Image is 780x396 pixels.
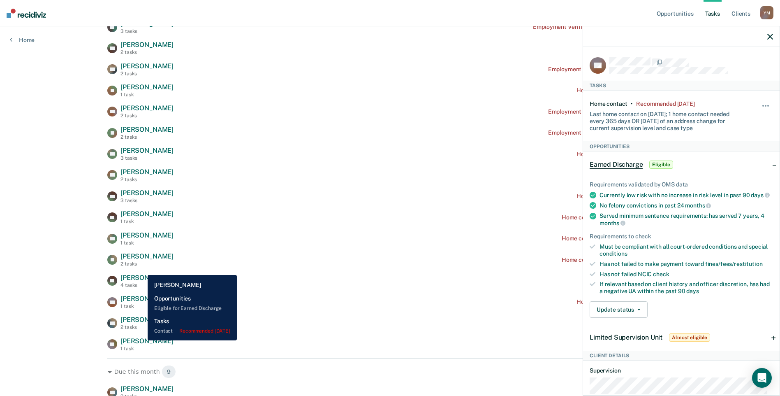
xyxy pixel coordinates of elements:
[760,6,773,19] div: Y M
[599,261,773,268] div: Has not failed to make payment toward
[590,333,662,341] span: Limited Supervision Unit
[120,134,174,140] div: 2 tasks
[120,346,174,352] div: 1 task
[583,151,780,178] div: Earned DischargeEligible
[599,191,773,199] div: Currently low risk with no increase in risk level in past 90
[548,108,673,115] div: Employment Verification recommended [DATE]
[599,250,627,257] span: conditions
[120,252,174,260] span: [PERSON_NAME]
[685,202,711,209] span: months
[590,233,773,240] div: Requirements to check
[120,113,174,119] div: 2 tasks
[576,298,673,305] div: Home contact recommended [DATE]
[686,288,699,294] span: days
[599,281,773,295] div: If relevant based on client history and officer discretion, has had a negative UA within the past 90
[120,240,174,246] div: 1 task
[120,92,174,98] div: 1 task
[590,107,743,131] div: Last home contact on [DATE]; 1 home contact needed every 365 days OR [DATE] of an address change ...
[120,155,174,161] div: 3 tasks
[649,161,673,169] span: Eligible
[705,261,763,267] span: fines/fees/restitution
[120,303,174,309] div: 1 task
[599,212,773,226] div: Served minimum sentence requirements: has served 7 years, 4
[120,104,174,112] span: [PERSON_NAME]
[562,256,673,263] div: Home contact recommended a month ago
[120,147,174,154] span: [PERSON_NAME]
[120,219,174,224] div: 1 task
[533,23,672,30] div: Employment Verification recommended a month ago
[120,282,174,288] div: 4 tasks
[120,261,174,267] div: 2 tasks
[562,235,673,242] div: Home contact recommended a month ago
[583,324,780,351] div: Limited Supervision UnitAlmost eligible
[669,333,710,342] span: Almost eligible
[120,385,174,393] span: [PERSON_NAME]
[120,316,174,324] span: [PERSON_NAME]
[120,168,174,176] span: [PERSON_NAME]
[590,301,648,318] button: Update status
[10,36,35,44] a: Home
[120,83,174,91] span: [PERSON_NAME]
[590,367,773,374] dt: Supervision
[576,193,673,200] div: Home contact recommended [DATE]
[599,220,625,226] span: months
[599,243,773,257] div: Must be compliant with all court-ordered conditions and special
[120,20,174,28] span: [PERSON_NAME]
[631,100,633,107] div: •
[120,126,174,133] span: [PERSON_NAME]
[583,142,780,151] div: Opportunities
[599,271,773,278] div: Has not failed NCIC
[120,28,174,34] div: 3 tasks
[120,274,174,282] span: [PERSON_NAME]
[590,100,627,107] div: Home contact
[120,62,174,70] span: [PERSON_NAME]
[120,71,174,77] div: 2 tasks
[120,49,174,55] div: 2 tasks
[120,177,174,182] div: 2 tasks
[583,81,780,91] div: Tasks
[590,161,643,169] span: Earned Discharge
[120,231,174,239] span: [PERSON_NAME]
[590,181,773,188] div: Requirements validated by OMS data
[7,9,46,18] img: Recidiviz
[120,295,174,303] span: [PERSON_NAME]
[120,41,174,49] span: [PERSON_NAME]
[120,337,174,345] span: [PERSON_NAME]
[562,214,673,221] div: Home contact recommended a month ago
[120,324,174,330] div: 2 tasks
[752,368,772,388] div: Open Intercom Messenger
[120,210,174,218] span: [PERSON_NAME]
[751,192,769,198] span: days
[548,129,673,136] div: Employment Verification recommended [DATE]
[120,189,174,197] span: [PERSON_NAME]
[653,271,669,277] span: check
[107,365,673,378] div: Due this month
[636,100,694,107] div: Recommended 16 days ago
[576,151,673,158] div: Home contact recommended [DATE]
[120,198,174,203] div: 3 tasks
[162,365,176,378] span: 9
[548,66,673,73] div: Employment Verification recommended [DATE]
[599,202,773,209] div: No felony convictions in past 24
[576,87,673,94] div: Home contact recommended [DATE]
[583,351,780,361] div: Client Details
